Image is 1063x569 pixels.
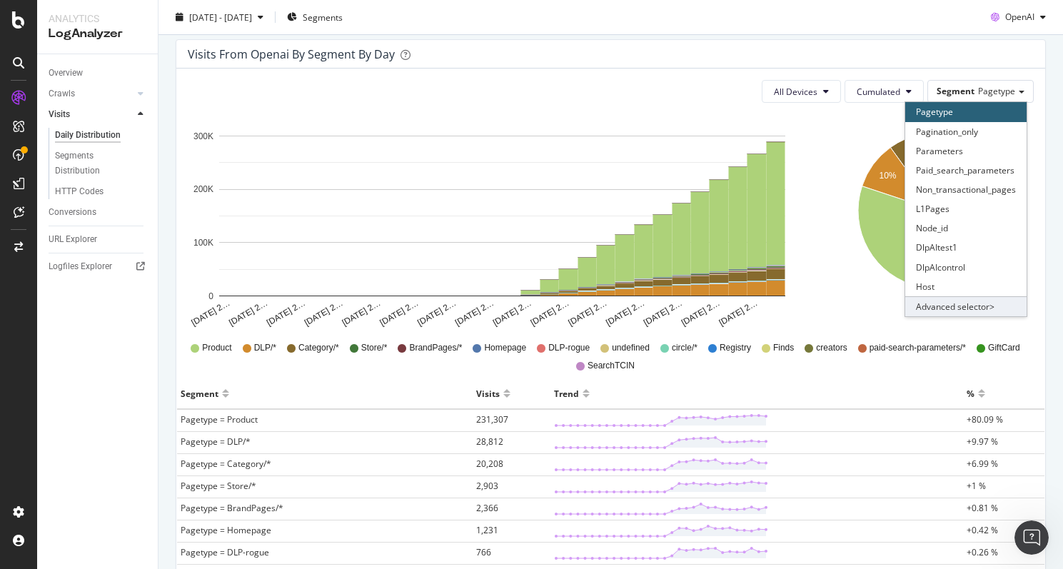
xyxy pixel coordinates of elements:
span: Segment [937,85,974,97]
iframe: Intercom live chat [1014,520,1049,555]
span: creators [816,342,847,354]
span: Pagetype = BrandPages/* [181,502,283,514]
div: Segment [181,382,218,405]
div: Paid_search_parameters [905,161,1027,180]
svg: A chart. [188,114,817,328]
div: Pagetype [905,102,1027,121]
span: GiftCard [988,342,1020,354]
span: [DATE] - [DATE] [189,11,252,23]
a: Crawls [49,86,133,101]
span: 2,366 [476,502,498,514]
div: Parameters [905,141,1027,161]
div: DlpAItest1 [905,238,1027,257]
button: Cumulated [845,80,924,103]
div: Crawls [49,86,75,101]
span: +6.99 % [967,458,998,470]
span: Pagetype = DLP-rogue [181,546,269,558]
span: +0.42 % [967,524,998,536]
div: LogAnalyzer [49,26,146,42]
div: Conversions [49,205,96,220]
a: HTTP Codes [55,184,148,199]
div: Visits [49,107,70,122]
a: URL Explorer [49,232,148,247]
div: Pagination_only [905,122,1027,141]
div: Node_id [905,218,1027,238]
a: Segments Distribution [55,148,148,178]
div: Overview [49,66,83,81]
span: BrandPages/* [409,342,462,354]
span: 2,903 [476,480,498,492]
span: Pagetype = Product [181,413,258,426]
span: paid-search-parameters/* [870,342,966,354]
div: Segments Distribution [55,148,134,178]
span: Pagetype = Category/* [181,458,271,470]
text: 100K [193,238,213,248]
div: DlpAIcontrol [905,258,1027,277]
div: Trend [554,382,579,405]
span: circle/* [672,342,697,354]
span: All Devices [774,86,817,98]
svg: A chart. [838,114,1034,328]
a: Daily Distribution [55,128,148,143]
a: Conversions [49,205,148,220]
div: Non_transactional_pages [905,180,1027,199]
div: L1Pages [905,199,1027,218]
text: 200K [193,185,213,195]
span: Segments [303,11,343,23]
span: Finds [773,342,794,354]
div: URL Explorer [49,232,97,247]
span: Category/* [298,342,339,354]
span: Cumulated [857,86,900,98]
span: Registry [720,342,751,354]
span: +1 % [967,480,986,492]
button: OpenAI [985,6,1052,29]
span: DLP-rogue [548,342,590,354]
div: Visits from openai by Segment by Day [188,47,395,61]
a: Logfiles Explorer [49,259,148,274]
span: Product [202,342,231,354]
span: Pagetype = DLP/* [181,435,251,448]
span: +9.97 % [967,435,998,448]
span: SearchTCIN [588,360,635,372]
div: Logfiles Explorer [49,259,112,274]
span: 1,231 [476,524,498,536]
div: Daily Distribution [55,128,121,143]
span: +80.09 % [967,413,1003,426]
span: 28,812 [476,435,503,448]
span: 766 [476,546,491,558]
span: +0.26 % [967,546,998,558]
button: Segments [281,6,348,29]
span: DLP/* [254,342,276,354]
span: Pagetype = Homepage [181,524,271,536]
span: Pagetype [978,85,1015,97]
div: Advanced selector > [905,296,1027,316]
button: [DATE] - [DATE] [170,6,269,29]
div: Visits [476,382,500,405]
span: 231,307 [476,413,508,426]
a: Visits [49,107,133,122]
span: 20,208 [476,458,503,470]
div: Analytics [49,11,146,26]
button: All Devices [762,80,841,103]
text: 300K [193,131,213,141]
span: Pagetype = Store/* [181,480,256,492]
text: 10% [880,171,897,181]
div: % [967,382,974,405]
span: Store/* [361,342,388,354]
span: undefined [612,342,650,354]
div: Host [905,277,1027,296]
a: Overview [49,66,148,81]
text: 0 [208,291,213,301]
span: OpenAI [1005,11,1034,23]
span: +0.81 % [967,502,998,514]
div: HTTP Codes [55,184,104,199]
span: Homepage [484,342,526,354]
